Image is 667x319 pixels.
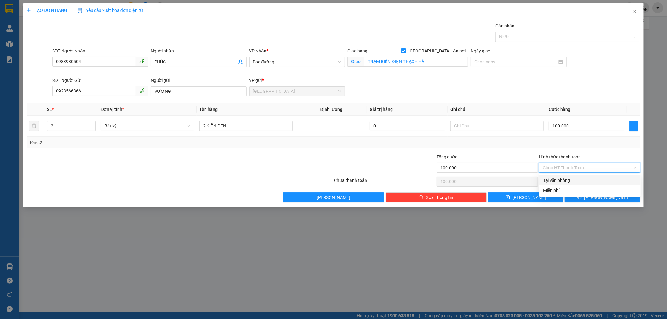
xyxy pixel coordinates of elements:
[68,8,83,23] img: logo.jpg
[471,48,490,53] label: Ngày giao
[632,9,637,14] span: close
[101,107,124,112] span: Đơn vị tính
[577,195,582,200] span: printer
[27,8,31,12] span: plus
[29,139,257,146] div: Tổng: 2
[317,194,350,201] span: [PERSON_NAME]
[249,77,345,84] div: VP gửi
[488,192,563,202] button: save[PERSON_NAME]
[626,3,644,21] button: Close
[543,177,637,184] div: Tại văn phòng
[495,23,514,28] label: Gán nhãn
[253,57,341,67] span: Dọc đường
[347,48,367,53] span: Giao hàng
[539,154,581,159] label: Hình thức thanh toán
[47,107,52,112] span: SL
[630,123,638,128] span: plus
[53,24,86,29] b: [DOMAIN_NAME]
[38,9,62,38] b: Gửi khách hàng
[53,30,86,37] li: (c) 2017
[139,88,144,93] span: phone
[347,57,364,67] span: Giao
[419,195,423,200] span: delete
[543,187,637,194] div: Miễn phí
[8,40,28,70] b: Xe Đăng Nhân
[199,121,293,131] input: VD: Bàn, Ghế
[77,8,82,13] img: icon
[27,8,67,13] span: TẠO ĐƠN HÀNG
[151,47,247,54] div: Người nhận
[139,59,144,64] span: phone
[52,77,148,84] div: SĐT Người Gửi
[29,121,39,131] button: delete
[104,121,190,131] span: Bất kỳ
[238,59,243,64] span: user-add
[426,194,453,201] span: Xóa Thông tin
[199,107,218,112] span: Tên hàng
[406,47,468,54] span: [GEOGRAPHIC_DATA] tận nơi
[249,48,267,53] span: VP Nhận
[474,58,557,65] input: Ngày giao
[151,77,247,84] div: Người gửi
[386,192,487,202] button: deleteXóa Thông tin
[565,192,640,202] button: printer[PERSON_NAME] và In
[506,195,510,200] span: save
[283,192,384,202] button: [PERSON_NAME]
[584,194,628,201] span: [PERSON_NAME] và In
[370,121,445,131] input: 0
[513,194,546,201] span: [PERSON_NAME]
[334,177,436,188] div: Chưa thanh toán
[437,154,457,159] span: Tổng cước
[77,8,143,13] span: Yêu cầu xuất hóa đơn điện tử
[364,57,468,67] input: Giao tận nơi
[450,121,544,131] input: Ghi Chú
[448,103,546,116] th: Ghi chú
[52,47,148,54] div: SĐT Người Nhận
[320,107,342,112] span: Định lượng
[253,87,341,96] span: Sài Gòn
[370,107,393,112] span: Giá trị hàng
[629,121,638,131] button: plus
[549,107,570,112] span: Cước hàng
